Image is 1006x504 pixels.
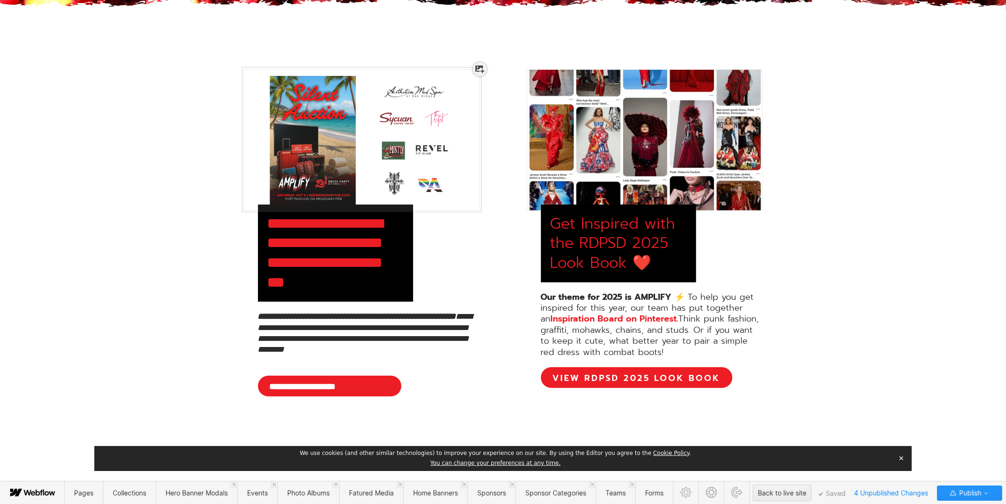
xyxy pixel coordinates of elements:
a: Close 'Fatured Media' tab [397,481,403,488]
a: Close 'Home Banners' tab [461,481,467,488]
button: You can change your preferences at any time. [430,460,560,467]
span: Forms [645,489,664,497]
span: Events [247,489,268,497]
span: Sponsors [477,489,506,497]
span: Saved [819,492,846,496]
a: Close 'Hero Banner Modals' tab [231,481,237,488]
span: Fatured Media [349,489,394,497]
a: View RDPSD 2025 Look Book [541,367,732,388]
span: Teams [606,489,626,497]
span: We use cookies (and other similar technologies) to improve your experience on our site. By using ... [300,450,691,456]
strong: Our theme for 2025 is AMPLIFY ⚡️ [541,290,685,304]
a: Inspiration Board on Pinterest. [551,312,679,325]
div: To help you get inspired for this year, our team has put together an Think punk fashion, graffiti... [541,292,763,358]
span: Collections [113,489,146,497]
div: Back to live site [758,486,806,500]
a: Close 'Sponsor Categories' tab [589,481,596,488]
a: Close 'Photo Albums' tab [333,481,339,488]
button: Close [895,451,908,465]
span: Publish [957,486,981,500]
div: Get Inspired with the RDPSD 2025 Look Book ❤️ [550,214,687,273]
a: Close 'Sponsors' tab [509,481,515,488]
span: Photo Albums [287,489,330,497]
span: Pages [74,489,93,497]
a: Close 'Teams' tab [629,481,635,488]
a: Cookie Policy [653,450,690,456]
span: 4 Unpublished Changes [850,486,932,500]
button: Publish [937,486,1002,501]
span: Home Banners [413,489,458,497]
button: Back to live site [753,485,812,501]
span: Sponsor Categories [525,489,586,497]
span: Hero Banner Modals [166,489,228,497]
a: Close 'Events' tab [271,481,277,488]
